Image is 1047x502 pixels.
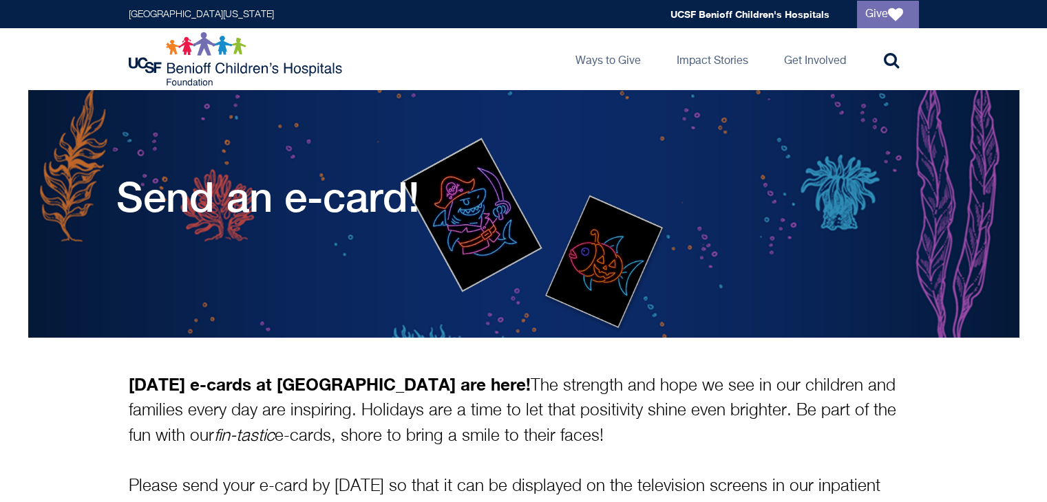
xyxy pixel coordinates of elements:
a: [GEOGRAPHIC_DATA][US_STATE] [129,10,274,19]
i: fin-tastic [214,428,275,444]
img: Logo for UCSF Benioff Children's Hospitals Foundation [129,32,346,87]
a: Impact Stories [666,28,759,90]
a: Get Involved [773,28,857,90]
a: UCSF Benioff Children's Hospitals [670,8,829,20]
a: Ways to Give [564,28,652,90]
h1: Send an e-card! [116,173,420,221]
a: Give [857,1,919,28]
strong: [DATE] e-cards at [GEOGRAPHIC_DATA] are here! [129,374,531,394]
